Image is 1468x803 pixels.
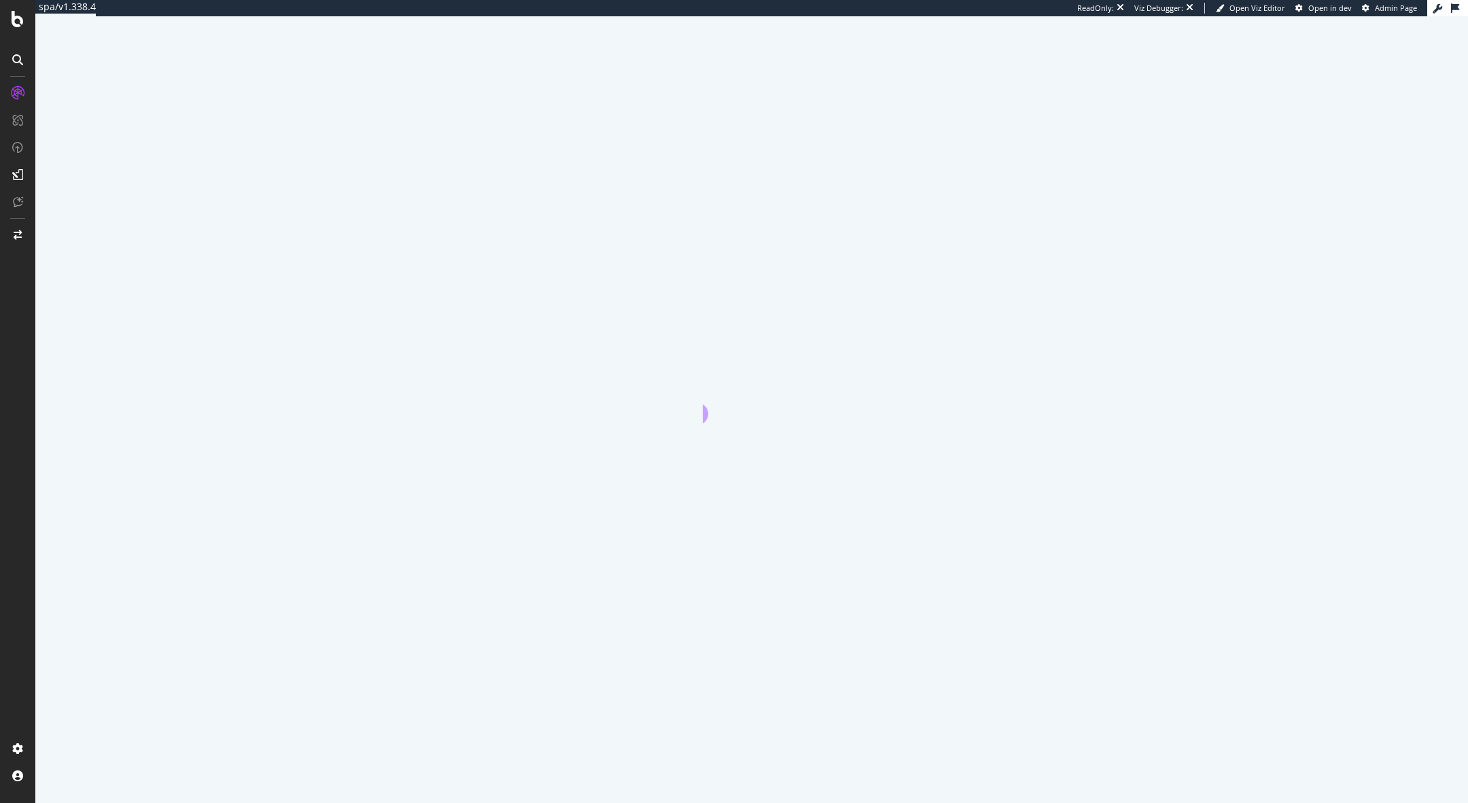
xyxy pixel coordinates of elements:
div: ReadOnly: [1077,3,1114,14]
a: Open in dev [1295,3,1352,14]
a: Admin Page [1362,3,1417,14]
div: animation [703,374,801,423]
div: Viz Debugger: [1134,3,1183,14]
span: Open Viz Editor [1229,3,1285,13]
a: Open Viz Editor [1216,3,1285,14]
span: Open in dev [1308,3,1352,13]
span: Admin Page [1375,3,1417,13]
